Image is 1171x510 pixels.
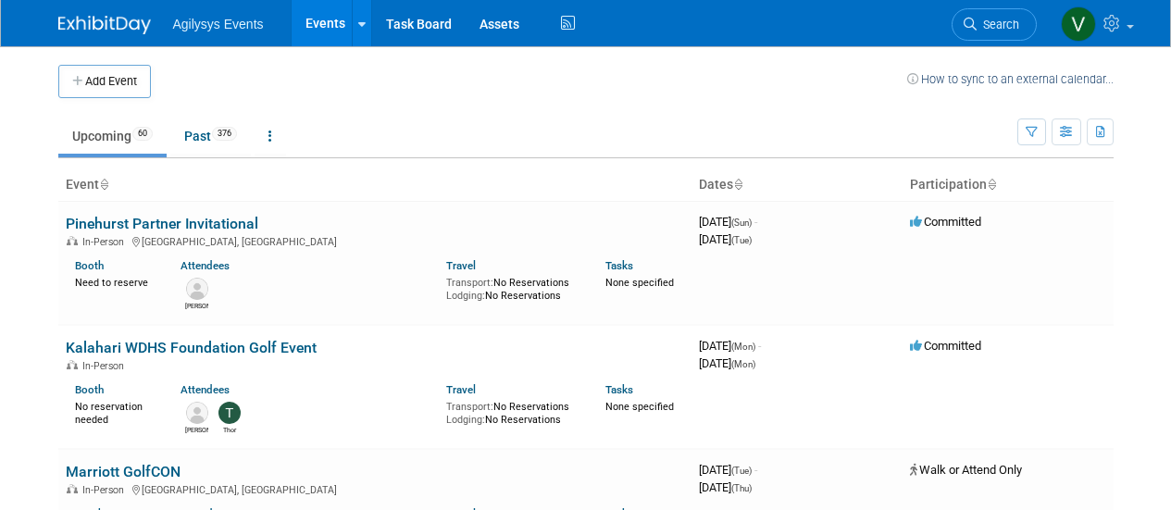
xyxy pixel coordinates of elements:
span: Committed [910,339,981,353]
div: Tim Hansen [185,300,208,311]
a: Past376 [170,118,251,154]
a: How to sync to an external calendar... [907,72,1114,86]
div: No Reservations No Reservations [446,273,578,302]
span: (Sun) [731,218,752,228]
div: [GEOGRAPHIC_DATA], [GEOGRAPHIC_DATA] [66,481,684,496]
img: Vaitiare Munoz [1061,6,1096,42]
div: Need to reserve [75,273,154,290]
span: Search [977,18,1019,31]
div: No reservation needed [75,397,154,426]
img: In-Person Event [67,484,78,493]
span: (Tue) [731,235,752,245]
span: Lodging: [446,414,485,426]
a: Marriott GolfCON [66,463,181,480]
a: Search [952,8,1037,41]
span: [DATE] [699,463,757,477]
div: Ryan Litsey [185,424,208,435]
span: Transport: [446,401,493,413]
span: None specified [605,401,674,413]
span: 60 [132,127,153,141]
span: None specified [605,277,674,289]
th: Event [58,169,691,201]
span: [DATE] [699,232,752,246]
span: Agilysys Events [173,17,264,31]
span: Walk or Attend Only [910,463,1022,477]
span: [DATE] [699,480,752,494]
span: (Mon) [731,342,755,352]
a: Sort by Event Name [99,177,108,192]
a: Tasks [605,383,633,396]
img: Tim Hansen [186,278,208,300]
span: (Mon) [731,359,755,369]
span: In-Person [82,236,130,248]
span: In-Person [82,484,130,496]
div: [GEOGRAPHIC_DATA], [GEOGRAPHIC_DATA] [66,233,684,248]
a: Travel [446,383,476,396]
span: [DATE] [699,215,757,229]
img: In-Person Event [67,236,78,245]
span: (Tue) [731,466,752,476]
a: Upcoming60 [58,118,167,154]
a: Attendees [181,259,230,272]
div: No Reservations No Reservations [446,397,578,426]
img: In-Person Event [67,360,78,369]
div: Thor Hansen [218,424,241,435]
span: (Thu) [731,483,752,493]
a: Sort by Participation Type [987,177,996,192]
a: Booth [75,383,104,396]
img: Thor Hansen [218,402,241,424]
span: Transport: [446,277,493,289]
a: Booth [75,259,104,272]
a: Travel [446,259,476,272]
span: [DATE] [699,339,761,353]
img: ExhibitDay [58,16,151,34]
span: - [754,463,757,477]
a: Pinehurst Partner Invitational [66,215,258,232]
img: Ryan Litsey [186,402,208,424]
th: Participation [903,169,1114,201]
span: [DATE] [699,356,755,370]
span: In-Person [82,360,130,372]
a: Sort by Start Date [733,177,742,192]
span: Lodging: [446,290,485,302]
a: Kalahari WDHS Foundation Golf Event [66,339,317,356]
span: Committed [910,215,981,229]
th: Dates [691,169,903,201]
button: Add Event [58,65,151,98]
span: - [758,339,761,353]
span: - [754,215,757,229]
a: Attendees [181,383,230,396]
span: 376 [212,127,237,141]
a: Tasks [605,259,633,272]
